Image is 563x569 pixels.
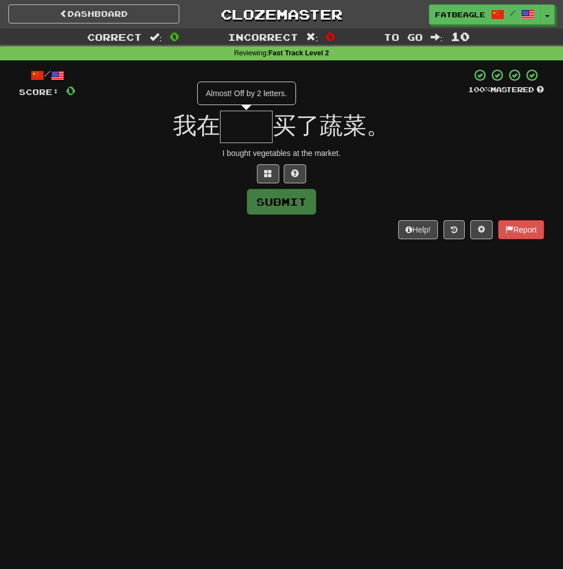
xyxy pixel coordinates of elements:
div: / [19,68,75,82]
span: 0 [326,30,335,43]
a: Clozemaster [196,4,367,24]
button: Single letter hint - you only get 1 per sentence and score half the points! alt+h [284,164,306,183]
span: : [306,32,318,42]
span: / [510,9,516,17]
span: : [150,32,162,42]
span: 0 [170,30,179,43]
span: FatBeagle [435,10,485,20]
span: Almost! Off by 2 letters. [206,89,287,98]
span: Incorrect [228,31,298,42]
span: To go [384,31,423,42]
strong: Fast Track Level 2 [269,49,330,57]
a: Dashboard [8,4,179,23]
div: Mastered [468,85,544,95]
button: Help! [398,220,438,239]
button: Report [498,220,544,239]
span: Correct [87,31,142,42]
span: 10 [451,30,470,43]
span: 100 % [468,85,490,94]
span: 买了蔬菜。 [273,112,390,139]
span: : [431,32,443,42]
div: I bought vegetables at the market. [19,148,544,159]
span: 0 [66,83,75,97]
button: Submit [247,189,316,215]
span: Score: [19,87,59,97]
button: Round history (alt+y) [443,220,465,239]
button: Switch sentence to multiple choice alt+p [257,164,279,183]
a: FatBeagle / [429,4,541,25]
span: 我在 [173,112,220,139]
